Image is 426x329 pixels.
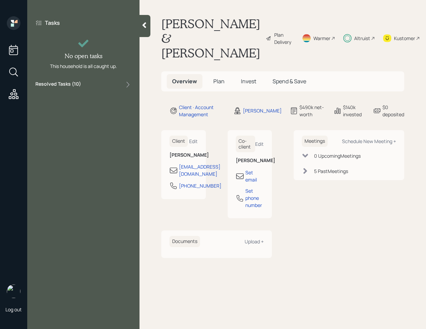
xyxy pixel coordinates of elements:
[382,104,404,118] div: $0 deposited
[189,138,198,144] div: Edit
[50,63,117,70] div: This household is all caught up.
[236,158,264,163] h6: [PERSON_NAME]
[245,187,264,209] div: Set phone number
[299,104,325,118] div: $490k net-worth
[213,77,225,85] span: Plan
[5,306,22,313] div: Log out
[274,31,294,46] div: Plan Delivery
[243,107,282,114] div: [PERSON_NAME]
[45,19,60,27] label: Tasks
[35,81,81,89] label: Resolved Tasks ( 10 )
[343,104,365,118] div: $140k invested
[354,35,370,42] div: Altruist
[179,104,225,118] div: Client · Account Management
[65,52,102,60] h4: No open tasks
[172,77,197,85] span: Overview
[169,236,200,247] h6: Documents
[273,77,306,85] span: Spend & Save
[342,138,396,144] div: Schedule New Meeting +
[169,136,188,147] h6: Client
[161,16,260,60] h1: [PERSON_NAME] & [PERSON_NAME]
[169,152,198,158] h6: [PERSON_NAME]
[313,35,330,42] div: Warmer
[314,168,348,175] div: 5 Past Meeting s
[302,136,328,147] h6: Meetings
[7,284,20,298] img: retirable_logo.png
[179,182,222,189] div: [PHONE_NUMBER]
[245,238,264,245] div: Upload +
[179,163,220,177] div: [EMAIL_ADDRESS][DOMAIN_NAME]
[394,35,415,42] div: Kustomer
[255,141,264,147] div: Edit
[241,77,256,85] span: Invest
[236,136,256,153] h6: Co-client
[314,152,361,159] div: 0 Upcoming Meeting s
[245,169,264,183] div: Set email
